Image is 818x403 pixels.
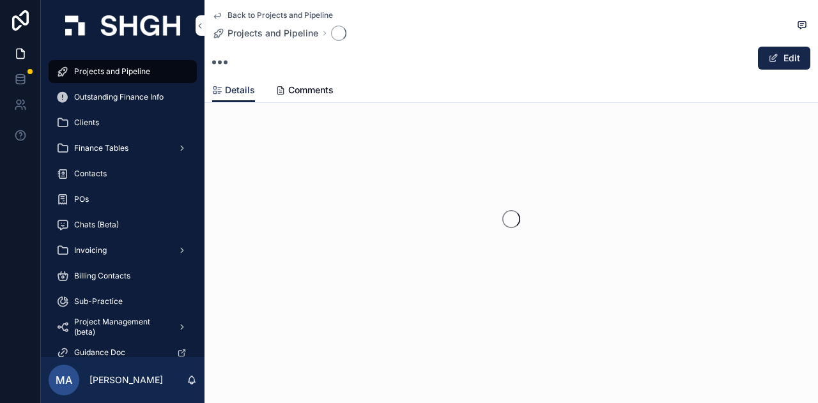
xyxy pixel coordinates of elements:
span: Outstanding Finance Info [74,92,164,102]
img: App logo [65,15,180,36]
a: Project Management (beta) [49,316,197,338]
a: Comments [275,79,334,104]
a: Projects and Pipeline [212,27,318,40]
div: scrollable content [41,51,204,357]
span: Projects and Pipeline [228,27,318,40]
a: POs [49,188,197,211]
span: Clients [74,118,99,128]
p: [PERSON_NAME] [89,374,163,386]
span: POs [74,194,89,204]
span: Project Management (beta) [74,317,167,337]
a: Invoicing [49,239,197,262]
span: Comments [288,84,334,96]
button: Edit [758,47,810,70]
span: MA [56,372,72,388]
a: Clients [49,111,197,134]
span: Billing Contacts [74,271,130,281]
span: Invoicing [74,245,107,255]
a: Finance Tables [49,137,197,160]
a: Contacts [49,162,197,185]
span: Finance Tables [74,143,128,153]
a: Details [212,79,255,103]
a: Guidance Doc [49,341,197,364]
span: Projects and Pipeline [74,66,150,77]
span: Details [225,84,255,96]
a: Outstanding Finance Info [49,86,197,109]
a: Projects and Pipeline [49,60,197,83]
span: Back to Projects and Pipeline [228,10,333,20]
span: Chats (Beta) [74,220,119,230]
a: Back to Projects and Pipeline [212,10,333,20]
a: Billing Contacts [49,264,197,287]
span: Guidance Doc [74,347,125,358]
a: Sub-Practice [49,290,197,313]
span: Contacts [74,169,107,179]
a: Chats (Beta) [49,213,197,236]
span: Sub-Practice [74,296,123,307]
